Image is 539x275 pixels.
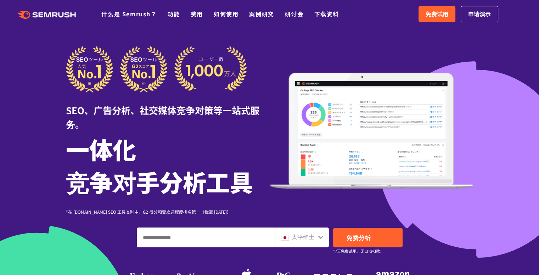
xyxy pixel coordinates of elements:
[214,10,238,18] a: 如何使用
[426,10,448,18] font: 免费试用
[419,6,455,22] a: 免费试用
[333,248,384,254] font: *7天免费试用。无自动扣款。
[101,10,157,18] a: 什么是 Semrush？
[66,209,231,215] font: *在 [DOMAIN_NAME] SEO 工具类别中，G2 得分和受欢迎程度排名第一（截至 [DATE]）
[468,10,491,18] font: 申请演示
[137,228,275,247] input: 输入域名、关键字或 URL
[168,10,180,18] a: 功能
[461,6,498,22] a: 申请演示
[347,233,371,242] font: 免费分析
[66,103,259,130] font: SEO、广告分析、社交媒体竞争对策等一站式服务。
[292,232,314,241] font: 太平绅士
[66,164,253,198] font: 竞争对手分析工具
[191,10,203,18] a: 费用
[333,228,403,247] a: 免费分析
[249,10,274,18] a: 案例研究
[285,10,304,18] a: 研讨会
[314,10,339,18] a: 下载资料
[66,132,136,166] font: 一体化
